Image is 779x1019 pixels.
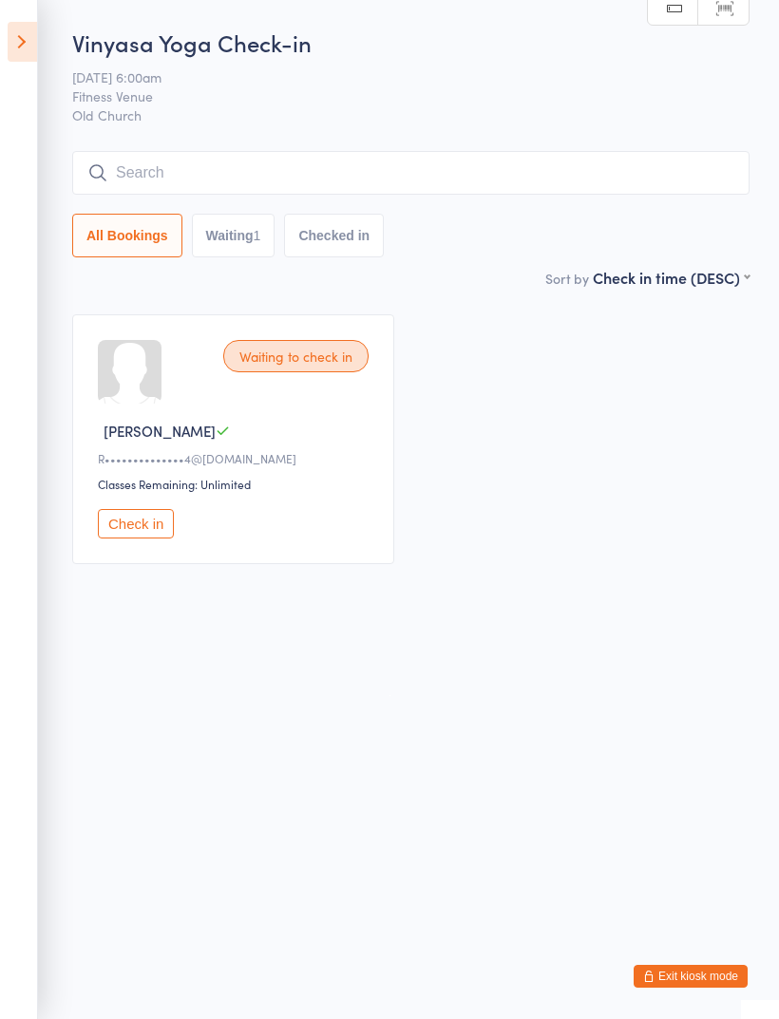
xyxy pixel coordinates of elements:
span: Old Church [72,105,750,124]
div: Check in time (DESC) [593,267,750,288]
button: Waiting1 [192,214,275,257]
button: Checked in [284,214,384,257]
label: Sort by [545,269,589,288]
input: Search [72,151,750,195]
button: Check in [98,509,174,538]
span: [PERSON_NAME] [104,421,216,441]
h2: Vinyasa Yoga Check-in [72,27,750,58]
div: Classes Remaining: Unlimited [98,476,374,492]
span: Fitness Venue [72,86,720,105]
div: R••••••••••••••4@[DOMAIN_NAME] [98,450,374,466]
button: All Bookings [72,214,182,257]
div: Waiting to check in [223,340,369,372]
div: 1 [254,228,261,243]
button: Exit kiosk mode [634,965,748,988]
span: [DATE] 6:00am [72,67,720,86]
